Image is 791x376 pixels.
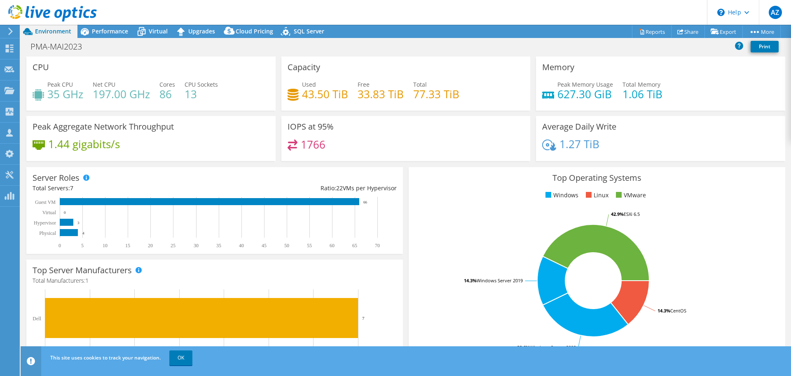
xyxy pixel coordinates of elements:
text: 55 [307,243,312,248]
h4: 1.27 TiB [559,140,599,149]
tspan: 28.6% [517,344,530,350]
h4: 43.50 TiB [302,90,348,99]
text: 20 [148,243,153,248]
text: Hypervisor [34,220,56,226]
h4: 13 [185,90,218,99]
a: Print [751,41,779,52]
span: Net CPU [93,80,115,88]
text: 7 [362,316,365,321]
h3: Average Daily Write [542,122,616,131]
h4: 1.44 gigabits/s [48,140,120,149]
tspan: 42.9% [611,211,624,217]
span: Cores [159,80,175,88]
span: 22 [336,184,343,192]
text: 0 [59,243,61,248]
h3: Capacity [288,63,320,72]
span: CPU Sockets [185,80,218,88]
h4: 77.33 TiB [413,90,459,99]
text: 3 [77,221,80,225]
h3: CPU [33,63,49,72]
text: Guest VM [35,199,56,205]
a: Reports [632,25,672,38]
tspan: 14.3% [658,307,670,314]
text: 70 [375,243,380,248]
a: Share [671,25,705,38]
span: Environment [35,27,71,35]
span: Total Memory [623,80,660,88]
h4: 86 [159,90,175,99]
a: More [742,25,781,38]
text: Virtual [42,210,56,215]
text: 15 [125,243,130,248]
span: Peak Memory Usage [557,80,613,88]
h4: 33.83 TiB [358,90,404,99]
text: 10 [103,243,108,248]
li: VMware [614,191,646,200]
span: 1 [85,277,89,284]
li: Windows [543,191,578,200]
h3: Memory [542,63,574,72]
h4: 1.06 TiB [623,90,662,99]
span: Total [413,80,427,88]
h3: Peak Aggregate Network Throughput [33,122,174,131]
text: 4 [82,231,84,235]
text: 60 [330,243,335,248]
span: Used [302,80,316,88]
text: 30 [194,243,199,248]
text: 65 [352,243,357,248]
span: Virtual [149,27,168,35]
span: SQL Server [294,27,324,35]
h4: 1766 [301,140,325,149]
h3: Top Server Manufacturers [33,266,132,275]
text: 66 [363,200,367,204]
text: 5 [81,243,84,248]
text: 45 [262,243,267,248]
span: Peak CPU [47,80,73,88]
text: 25 [171,243,176,248]
span: This site uses cookies to track your navigation. [50,354,161,361]
h1: PMA-MAI2023 [27,42,95,51]
text: 40 [239,243,244,248]
h4: Total Manufacturers: [33,276,397,285]
div: Ratio: VMs per Hypervisor [215,184,397,193]
tspan: ESXi 6.5 [624,211,640,217]
svg: \n [717,9,725,16]
span: Upgrades [188,27,215,35]
text: 35 [216,243,221,248]
h4: 35 GHz [47,90,83,99]
h4: 627.30 GiB [557,90,613,99]
div: Total Servers: [33,184,215,193]
h4: 197.00 GHz [93,90,150,99]
a: OK [169,350,192,365]
text: Dell [33,316,41,322]
span: AZ [769,6,782,19]
h3: Server Roles [33,173,80,182]
tspan: CentOS [670,307,686,314]
tspan: Windows Server 2008 [530,344,576,350]
span: Cloud Pricing [236,27,273,35]
span: Free [358,80,370,88]
text: 0 [64,210,66,215]
li: Linux [584,191,608,200]
a: Export [704,25,743,38]
text: 50 [284,243,289,248]
text: Physical [39,230,56,236]
span: Performance [92,27,128,35]
h3: IOPS at 95% [288,122,334,131]
tspan: 14.3% [464,277,477,284]
h3: Top Operating Systems [415,173,779,182]
span: 7 [70,184,73,192]
tspan: Windows Server 2019 [477,277,523,284]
